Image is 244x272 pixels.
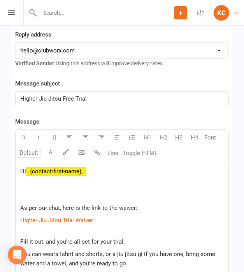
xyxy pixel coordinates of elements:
div: KC [214,5,229,21]
span: a tshirt and shorts, or a jiu jitsu gi if you have one, bring some water and a towel, and you're ... [20,251,217,267]
span: You can wear [20,251,55,258]
input: Search... [37,7,174,18]
button: Font [202,130,218,145]
button: Line [105,145,121,161]
span: Fill it out, and you're all set for your trial. [20,238,125,245]
input: Default [18,148,41,158]
strong: Verified Sender: [15,60,56,66]
span: Using this address will improve delivery rates. [15,60,164,66]
label: Reply address [15,30,51,39]
span: Higher Jiu Jitsu Trial Waiver [20,217,93,224]
button: U [47,130,62,145]
label: Message subject [15,79,60,88]
button: A [43,145,58,161]
button: H3 [171,130,187,145]
div: Open Intercom Messenger [8,246,26,264]
button: H4 [187,130,202,145]
span: Higher Jiu Jitsu Free Trial [20,95,87,102]
span: Hi [20,168,26,175]
span: As per our chat, here is the link to the waiver: [20,204,137,211]
label: Message [15,117,39,126]
button: Toggle HTML [121,145,160,161]
button: H2 [156,130,171,145]
span: U [53,134,56,141]
button: H1 [140,130,156,145]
